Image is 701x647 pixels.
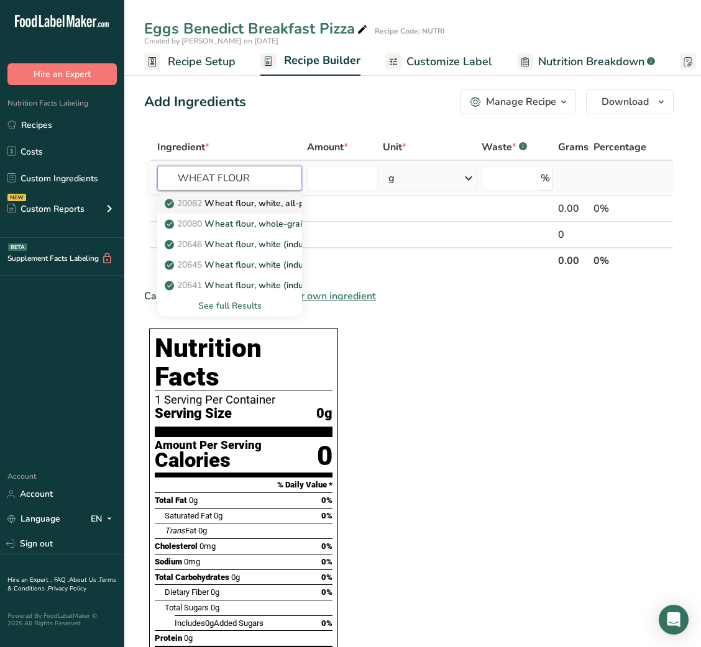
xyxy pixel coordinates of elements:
a: 20645Wheat flour, white (industrial), 15% protein, bleached, enriched [157,255,302,275]
span: 0mg [199,541,216,551]
span: Total Fat [155,495,187,505]
a: Customize Label [385,48,492,76]
button: Download [586,89,674,114]
a: Recipe Setup [144,48,236,76]
div: g [388,171,395,186]
span: Customize Label [406,53,492,70]
th: 0.00 [556,247,591,273]
div: See full Results [167,299,292,312]
span: Recipe Setup [168,53,236,70]
i: Trans [165,526,185,535]
div: See full Results [157,296,302,316]
a: FAQ . [54,576,69,584]
span: 0g [198,526,207,535]
span: 0% [321,572,332,582]
span: 0g [214,511,222,520]
span: 0% [321,495,332,505]
span: 0g [211,603,219,612]
span: Unit [383,140,406,155]
span: 0% [321,511,332,520]
span: Add your own ingredient [263,289,376,304]
div: BETA [8,243,27,251]
span: 0% [321,541,332,551]
div: Can't find your ingredient? [144,289,674,304]
div: Amount Per Serving [155,440,262,451]
a: 20641Wheat flour, white (industrial), 13% protein, bleached, unenriched [157,275,302,296]
a: Recipe Builder [260,47,360,76]
a: 20646Wheat flour, white (industrial), 15% protein, bleached, unenriched [157,234,302,255]
span: Includes Added Sugars [175,618,263,628]
div: 0% [593,201,646,216]
a: Hire an Expert . [7,576,52,584]
span: 20645 [177,259,202,271]
h1: Nutrition Facts [155,334,332,391]
span: Total Carbohydrates [155,572,229,582]
span: Saturated Fat [165,511,212,520]
div: NEW [7,194,26,201]
span: 0g [231,572,240,582]
span: 0mg [184,557,200,566]
span: Protein [155,633,182,643]
span: Grams [558,140,589,155]
span: 0g [189,495,198,505]
input: Add Ingredient [157,166,302,191]
a: Language [7,508,60,530]
span: Download [602,94,649,109]
a: 20082Wheat flour, white, all-purpose, self-rising, enriched [157,193,302,214]
a: Privacy Policy [48,584,86,593]
span: 0% [321,557,332,566]
div: Recipe Code: NUTRI [375,25,444,37]
a: 20080Wheat flour, whole-grain [157,214,302,234]
span: 0g [316,406,332,422]
a: Nutrition Breakdown [517,48,655,76]
div: Add Ingredients [144,92,246,112]
span: Dietary Fiber [165,587,209,597]
div: 1 Serving Per Container [155,394,332,406]
th: Net Totals [155,247,555,273]
span: 20082 [177,197,202,209]
a: Terms & Conditions . [7,576,116,593]
span: 0g [184,633,193,643]
span: 0g [205,618,214,628]
span: 20641 [177,279,202,291]
th: 0% [591,247,649,273]
span: 0g [211,587,219,597]
section: % Daily Value * [155,477,332,492]
span: 0% [321,618,332,628]
span: 20646 [177,238,202,250]
span: Ingredient [157,140,209,155]
span: Percentage [593,140,646,155]
p: Wheat flour, white, all-purpose, self-rising, enriched [167,197,414,210]
div: Eggs Benedict Breakfast Pizza [144,17,370,40]
button: Hire an Expert [7,63,117,85]
span: Amount [307,140,348,155]
p: Wheat flour, whole-grain [167,217,307,230]
span: Cholesterol [155,541,198,551]
span: Sodium [155,557,182,566]
div: Calories [155,451,262,469]
span: Created by [PERSON_NAME] on [DATE] [144,36,278,46]
span: 20080 [177,218,202,230]
div: 0.00 [558,201,589,216]
span: Nutrition Breakdown [538,53,644,70]
span: Serving Size [155,406,232,422]
div: 0 [558,227,589,242]
div: Powered By FoodLabelMaker © 2025 All Rights Reserved [7,612,117,627]
button: Manage Recipe [460,89,576,114]
div: Custom Reports [7,202,85,215]
span: Fat [165,526,196,535]
span: Total Sugars [165,603,209,612]
span: Recipe Builder [284,52,360,69]
a: About Us . [69,576,99,584]
div: Manage Recipe [486,94,556,109]
div: Open Intercom Messenger [659,605,689,635]
div: Waste [482,140,527,155]
div: 0 [317,440,332,473]
span: 0% [321,587,332,597]
div: EN [91,512,117,527]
